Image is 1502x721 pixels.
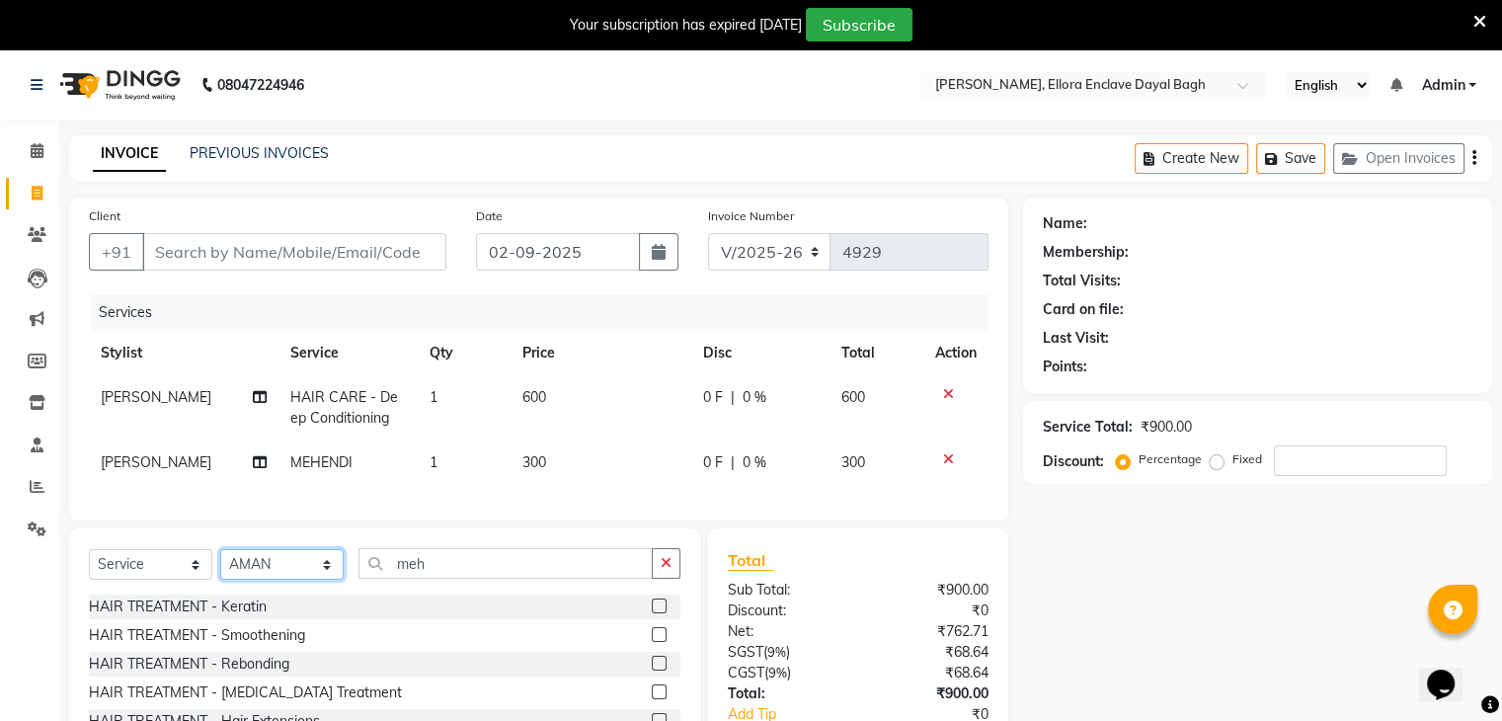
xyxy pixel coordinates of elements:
div: Card on file: [1043,299,1124,320]
button: +91 [89,233,144,271]
span: 600 [522,388,546,406]
input: Search by Name/Mobile/Email/Code [142,233,446,271]
span: HAIR CARE - Deep Conditioning [290,388,398,427]
div: Points: [1043,357,1087,377]
span: 300 [841,453,865,471]
button: Create New [1135,143,1248,174]
span: | [731,387,735,408]
div: ₹900.00 [1141,417,1192,438]
th: Qty [418,331,511,375]
label: Invoice Number [708,207,794,225]
span: 1 [430,453,437,471]
iframe: chat widget [1419,642,1482,701]
span: 0 % [743,387,766,408]
span: CGST [728,664,764,681]
span: 0 F [703,387,723,408]
span: 9% [767,644,786,660]
span: 9% [768,665,787,681]
div: Discount: [713,601,858,621]
div: ( ) [713,642,858,663]
div: ₹900.00 [858,683,1003,704]
div: ₹68.64 [858,642,1003,663]
button: Open Invoices [1333,143,1464,174]
span: SGST [728,643,763,661]
input: Search or Scan [358,548,653,579]
span: 300 [522,453,546,471]
th: Service [278,331,418,375]
div: ( ) [713,663,858,683]
button: Subscribe [806,8,912,41]
th: Disc [691,331,830,375]
div: Net: [713,621,858,642]
label: Percentage [1139,450,1202,468]
b: 08047224946 [217,57,304,113]
div: ₹68.64 [858,663,1003,683]
div: Membership: [1043,242,1129,263]
div: Discount: [1043,451,1104,472]
img: logo [50,57,186,113]
button: Save [1256,143,1325,174]
th: Action [923,331,988,375]
a: INVOICE [93,136,166,172]
a: PREVIOUS INVOICES [190,144,329,162]
div: Services [91,294,1003,331]
span: 600 [841,388,865,406]
label: Fixed [1232,450,1262,468]
span: Admin [1421,75,1464,96]
div: Your subscription has expired [DATE] [570,15,802,36]
div: ₹0 [858,601,1003,621]
div: HAIR TREATMENT - [MEDICAL_DATA] Treatment [89,682,402,703]
span: 0 F [703,452,723,473]
span: 1 [430,388,437,406]
th: Stylist [89,331,278,375]
th: Total [830,331,923,375]
div: Sub Total: [713,580,858,601]
div: HAIR TREATMENT - Keratin [89,597,267,617]
div: Last Visit: [1043,328,1109,349]
div: HAIR TREATMENT - Rebonding [89,654,289,675]
span: [PERSON_NAME] [101,453,211,471]
div: Total: [713,683,858,704]
div: HAIR TREATMENT - Smoothening [89,625,305,646]
span: Total [728,550,773,571]
span: [PERSON_NAME] [101,388,211,406]
span: MEHENDI [290,453,353,471]
span: 0 % [743,452,766,473]
label: Client [89,207,120,225]
label: Date [476,207,503,225]
div: Total Visits: [1043,271,1121,291]
span: | [731,452,735,473]
div: ₹900.00 [858,580,1003,601]
div: Service Total: [1043,417,1133,438]
div: Name: [1043,213,1087,234]
div: ₹762.71 [858,621,1003,642]
th: Price [511,331,691,375]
